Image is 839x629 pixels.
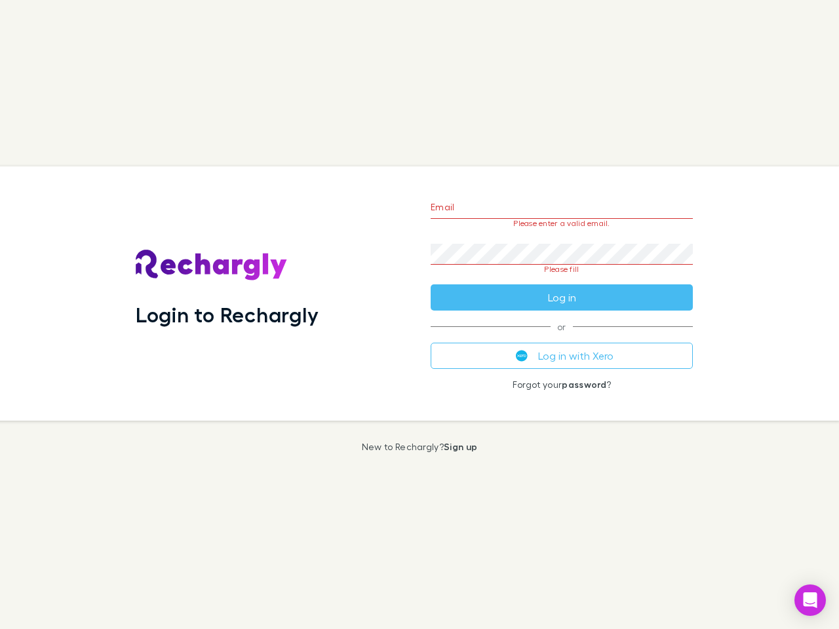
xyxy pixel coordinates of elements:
a: password [562,379,606,390]
p: Please fill [431,265,693,274]
img: Xero's logo [516,350,528,362]
div: Open Intercom Messenger [794,584,826,616]
p: Please enter a valid email. [431,219,693,228]
img: Rechargly's Logo [136,250,288,281]
p: Forgot your ? [431,379,693,390]
button: Log in with Xero [431,343,693,369]
button: Log in [431,284,693,311]
h1: Login to Rechargly [136,302,319,327]
a: Sign up [444,441,477,452]
p: New to Rechargly? [362,442,478,452]
span: or [431,326,693,327]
